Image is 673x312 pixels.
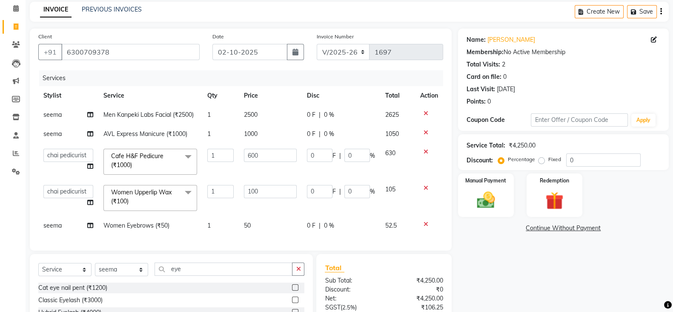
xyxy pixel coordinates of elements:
[385,130,399,138] span: 1050
[385,185,395,193] span: 105
[207,222,211,229] span: 1
[38,283,107,292] div: Cat eye nail pent (₹1200)
[627,5,657,18] button: Save
[467,60,500,69] div: Total Visits:
[318,285,384,294] div: Discount:
[467,156,493,165] div: Discount:
[132,161,136,169] a: x
[111,152,163,169] span: Cafe H&F Pedicure (₹1000)
[548,156,561,163] label: Fixed
[487,97,491,106] div: 0
[317,33,354,40] label: Invoice Number
[239,86,302,105] th: Price
[370,151,375,160] span: %
[307,221,315,230] span: 0 F
[467,141,505,150] div: Service Total:
[339,187,341,196] span: |
[540,177,569,185] label: Redemption
[385,149,395,157] span: 630
[467,35,486,44] div: Name:
[103,111,194,118] span: Men Kanpeki Labs Facial (₹2500)
[111,188,172,205] span: Women Upperlip Wax (₹100)
[370,187,375,196] span: %
[467,97,486,106] div: Points:
[332,187,336,196] span: F
[384,285,450,294] div: ₹0
[244,130,258,138] span: 1000
[575,5,624,18] button: Create New
[415,86,443,105] th: Action
[384,303,450,312] div: ₹106.25
[342,304,355,311] span: 2.5%
[39,70,450,86] div: Services
[82,6,142,13] a: PREVIOUS INVOICES
[324,130,334,139] span: 0 %
[307,110,315,119] span: 0 F
[318,276,384,285] div: Sub Total:
[325,303,340,311] span: SGST
[465,177,506,185] label: Manual Payment
[318,294,384,303] div: Net:
[467,116,531,124] div: Coupon Code
[509,141,536,150] div: ₹4,250.00
[384,276,450,285] div: ₹4,250.00
[103,222,169,229] span: Women Eyebrows (₹50)
[385,222,397,229] span: 52.5
[207,111,211,118] span: 1
[467,48,660,57] div: No Active Membership
[467,72,501,81] div: Card on file:
[61,44,200,60] input: Search by Name/Mobile/Email/Code
[319,110,321,119] span: |
[155,263,292,276] input: Search or Scan
[212,33,224,40] label: Date
[508,156,535,163] label: Percentage
[244,222,251,229] span: 50
[98,86,202,105] th: Service
[38,33,52,40] label: Client
[202,86,239,105] th: Qty
[43,130,62,138] span: seema
[244,111,258,118] span: 2500
[324,110,334,119] span: 0 %
[43,222,62,229] span: seema
[631,114,656,127] button: Apply
[332,151,336,160] span: F
[503,72,507,81] div: 0
[319,221,321,230] span: |
[460,224,667,233] a: Continue Without Payment
[487,35,535,44] a: [PERSON_NAME]
[531,113,628,127] input: Enter Offer / Coupon Code
[307,130,315,139] span: 0 F
[497,85,515,94] div: [DATE]
[380,86,415,105] th: Total
[467,48,504,57] div: Membership:
[318,303,384,312] div: ( )
[38,86,98,105] th: Stylist
[43,111,62,118] span: seema
[540,190,569,212] img: _gift.svg
[471,190,500,211] img: _cash.svg
[384,294,450,303] div: ₹4,250.00
[207,130,211,138] span: 1
[325,263,344,272] span: Total
[324,221,334,230] span: 0 %
[103,130,187,138] span: AVL Express Manicure (₹1000)
[385,111,399,118] span: 2625
[129,197,132,205] a: x
[40,2,72,17] a: INVOICE
[38,44,62,60] button: +91
[302,86,380,105] th: Disc
[38,296,103,305] div: Classic Eyelash (₹3000)
[339,151,341,160] span: |
[502,60,505,69] div: 2
[467,85,495,94] div: Last Visit:
[319,130,321,139] span: |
